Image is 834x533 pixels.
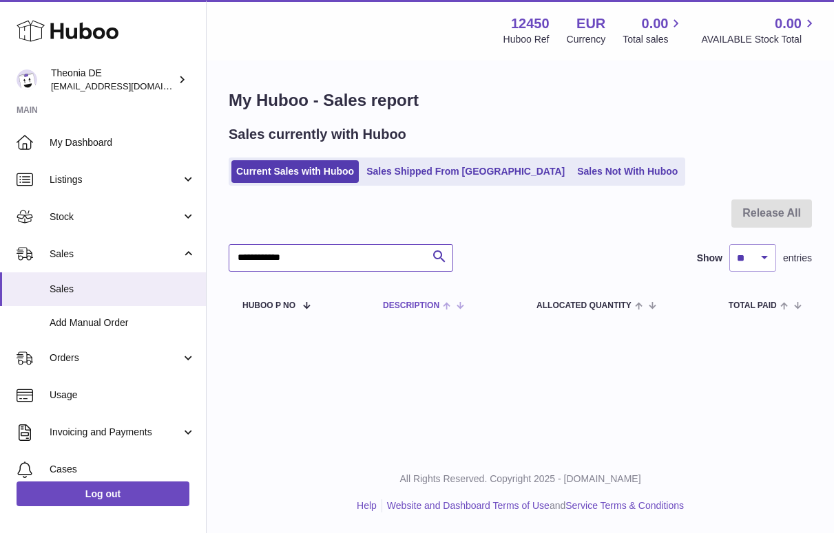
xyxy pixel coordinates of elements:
span: Description [383,301,439,310]
h1: My Huboo - Sales report [229,89,812,111]
a: Current Sales with Huboo [231,160,359,183]
label: Show [697,252,722,265]
span: Total paid [729,301,777,310]
span: Usage [50,389,196,402]
span: entries [783,252,812,265]
span: 0.00 [642,14,669,33]
li: and [382,499,684,512]
strong: 12450 [511,14,550,33]
a: Website and Dashboard Terms of Use [387,500,550,511]
span: Sales [50,248,181,261]
a: 0.00 AVAILABLE Stock Total [701,14,817,46]
span: Cases [50,463,196,476]
span: Add Manual Order [50,316,196,329]
span: My Dashboard [50,136,196,149]
span: Invoicing and Payments [50,426,181,439]
span: [EMAIL_ADDRESS][DOMAIN_NAME] [51,80,202,91]
span: 0.00 [775,14,802,33]
a: 0.00 Total sales [623,14,684,46]
a: Help [357,500,377,511]
span: Stock [50,210,181,224]
h2: Sales currently with Huboo [229,125,406,144]
a: Log out [17,481,189,506]
span: Huboo P no [242,301,295,310]
span: Total sales [623,33,684,46]
span: ALLOCATED Quantity [536,301,632,310]
div: Huboo Ref [503,33,550,46]
span: Listings [50,173,181,186]
strong: EUR [576,14,605,33]
span: Orders [50,351,181,365]
span: AVAILABLE Stock Total [701,33,817,46]
a: Service Terms & Conditions [565,500,684,511]
span: Sales [50,283,196,296]
div: Theonia DE [51,67,175,93]
a: Sales Shipped From [GEOGRAPHIC_DATA] [362,160,570,183]
p: All Rights Reserved. Copyright 2025 - [DOMAIN_NAME] [218,472,823,486]
a: Sales Not With Huboo [572,160,682,183]
img: info-de@theonia.com [17,69,37,90]
div: Currency [567,33,606,46]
